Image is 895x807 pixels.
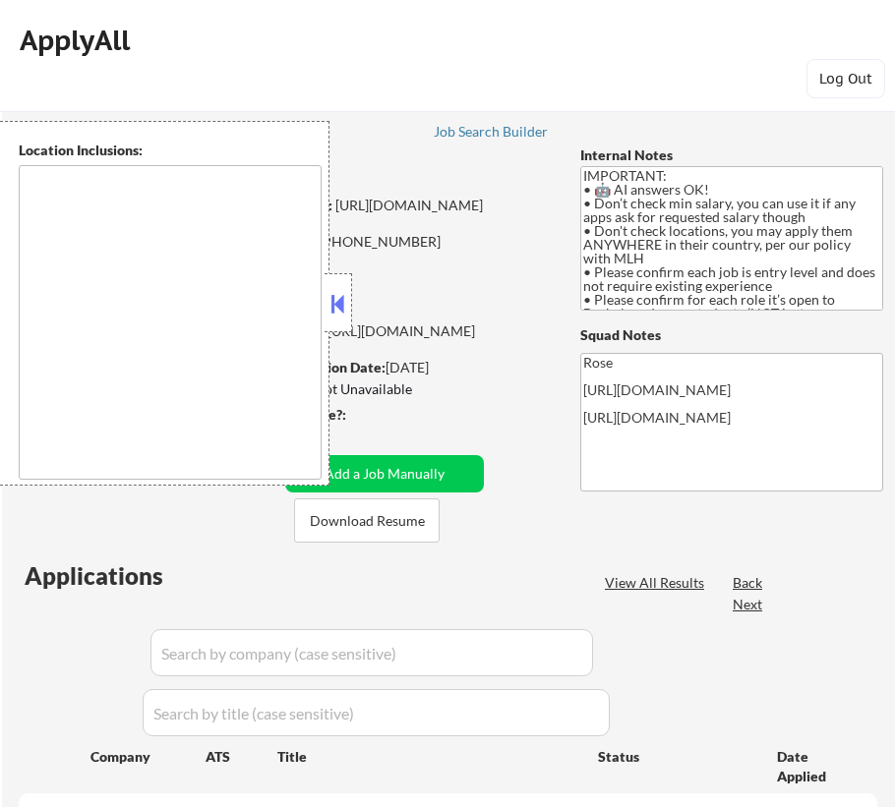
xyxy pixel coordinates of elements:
a: [URL][DOMAIN_NAME] [328,322,475,339]
div: Internal Notes [580,145,883,165]
div: [DATE] [274,358,553,377]
div: 3.2 [274,301,556,320]
div: View All Results [605,573,710,593]
div: Next [733,595,764,614]
input: Search by title (case sensitive) [143,689,610,736]
div: ATS [206,747,277,767]
div: Job Search Builder [434,125,549,139]
a: [URL][DOMAIN_NAME] [335,197,483,213]
div: Status [598,738,748,774]
button: Add a Job Manually [285,455,484,492]
div: [PHONE_NUMBER] [274,232,553,252]
div: Date Applied [777,747,854,785]
input: Search by company (case sensitive) [150,629,593,676]
div: ApplyAll [20,24,136,57]
div: Location Inclusions: [19,141,322,160]
button: Log Out [806,59,885,98]
div: Back [733,573,764,593]
div: Title [277,747,579,767]
div: Squad Notes [580,325,883,345]
div: Company [90,747,206,767]
div: Applications [25,564,219,588]
button: Download Resume [294,498,440,543]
